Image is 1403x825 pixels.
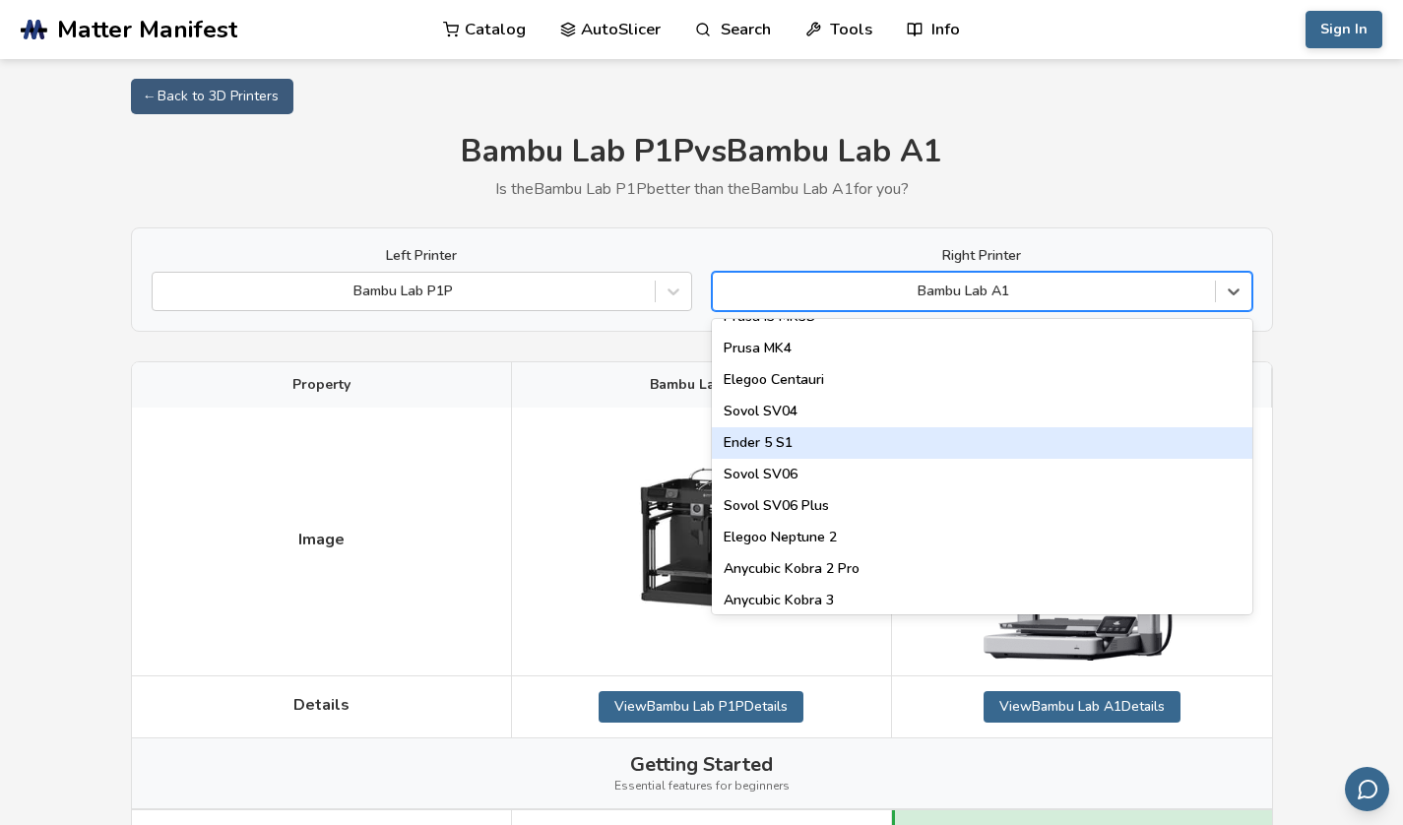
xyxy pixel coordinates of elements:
[712,248,1252,264] label: Right Printer
[712,396,1252,427] div: Sovol SV04
[131,134,1273,170] h1: Bambu Lab P1P vs Bambu Lab A1
[292,377,351,393] span: Property
[712,333,1252,364] div: Prusa MK4
[650,377,753,393] span: Bambu Lab P1P
[152,248,692,264] label: Left Printer
[712,553,1252,585] div: Anycubic Kobra 2 Pro
[162,284,166,299] input: Bambu Lab P1P
[614,780,790,793] span: Essential features for beginners
[1345,767,1389,811] button: Send feedback via email
[723,284,727,299] input: Bambu Lab A1Anycubic Kobra 3 V2Elegoo Neptune 3 MaxBambu Lab A1 MiniCreality K1Creality K1 MaxCre...
[1306,11,1382,48] button: Sign In
[984,691,1180,723] a: ViewBambu Lab A1Details
[630,753,773,776] span: Getting Started
[57,16,237,43] span: Matter Manifest
[603,443,799,640] img: Bambu Lab P1P
[712,490,1252,522] div: Sovol SV06 Plus
[131,180,1273,198] p: Is the Bambu Lab P1P better than the Bambu Lab A1 for you?
[712,427,1252,459] div: Ender 5 S1
[298,531,345,548] span: Image
[293,696,350,714] span: Details
[712,364,1252,396] div: Elegoo Centauri
[131,79,293,114] a: ← Back to 3D Printers
[599,691,803,723] a: ViewBambu Lab P1PDetails
[712,522,1252,553] div: Elegoo Neptune 2
[712,585,1252,616] div: Anycubic Kobra 3
[712,459,1252,490] div: Sovol SV06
